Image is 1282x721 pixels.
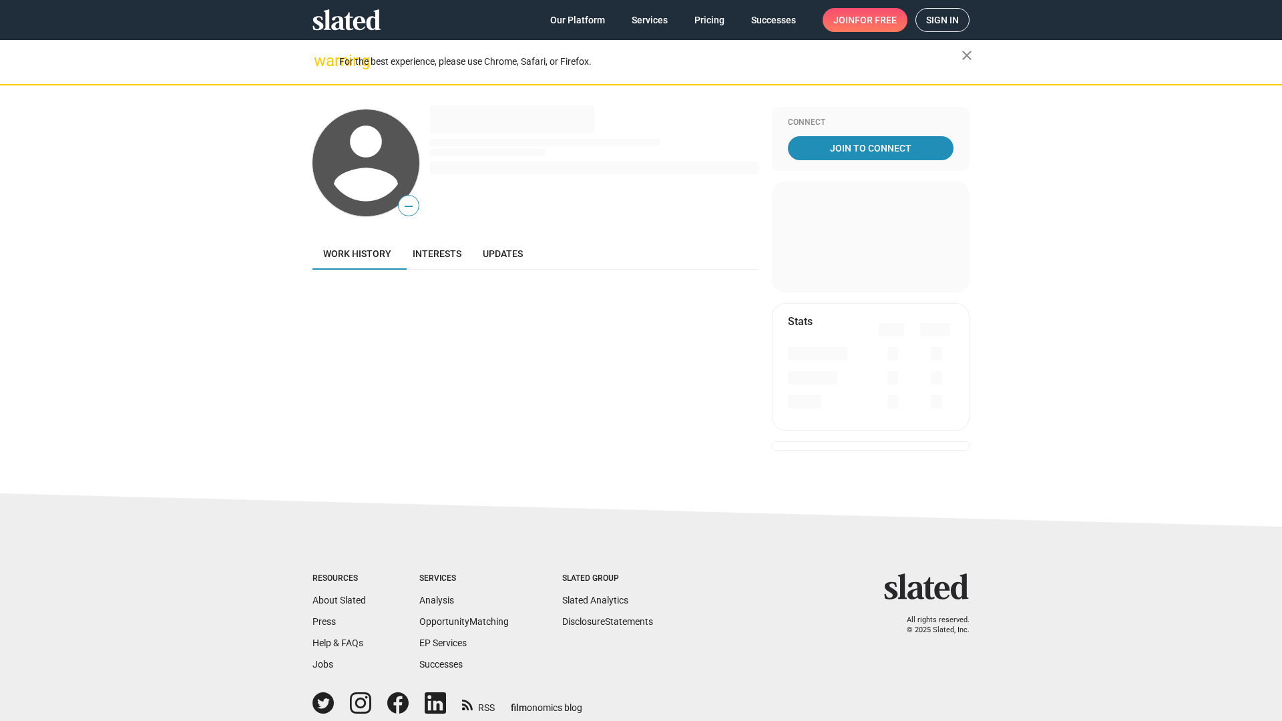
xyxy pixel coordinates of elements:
a: DisclosureStatements [562,616,653,627]
a: Work history [312,238,402,270]
span: Interests [413,248,461,259]
a: About Slated [312,595,366,606]
a: Join To Connect [788,136,953,160]
a: Interests [402,238,472,270]
p: All rights reserved. © 2025 Slated, Inc. [893,616,970,635]
span: Updates [483,248,523,259]
a: EP Services [419,638,467,648]
mat-icon: close [959,47,975,63]
a: Joinfor free [823,8,907,32]
span: Pricing [694,8,724,32]
mat-card-title: Stats [788,314,813,328]
a: Updates [472,238,533,270]
span: film [511,702,527,713]
div: Connect [788,117,953,128]
a: Services [621,8,678,32]
a: OpportunityMatching [419,616,509,627]
span: Join To Connect [791,136,951,160]
div: For the best experience, please use Chrome, Safari, or Firefox. [339,53,961,71]
div: Slated Group [562,573,653,584]
div: Services [419,573,509,584]
mat-icon: warning [314,53,330,69]
span: — [399,198,419,215]
span: Work history [323,248,391,259]
a: Jobs [312,659,333,670]
a: Sign in [915,8,970,32]
span: Successes [751,8,796,32]
a: Press [312,616,336,627]
span: Services [632,8,668,32]
a: Successes [740,8,807,32]
span: for free [855,8,897,32]
span: Join [833,8,897,32]
a: filmonomics blog [511,691,582,714]
a: Successes [419,659,463,670]
a: Pricing [684,8,735,32]
div: Resources [312,573,366,584]
span: Sign in [926,9,959,31]
a: Analysis [419,595,454,606]
span: Our Platform [550,8,605,32]
a: RSS [462,694,495,714]
a: Slated Analytics [562,595,628,606]
a: Our Platform [540,8,616,32]
a: Help & FAQs [312,638,363,648]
